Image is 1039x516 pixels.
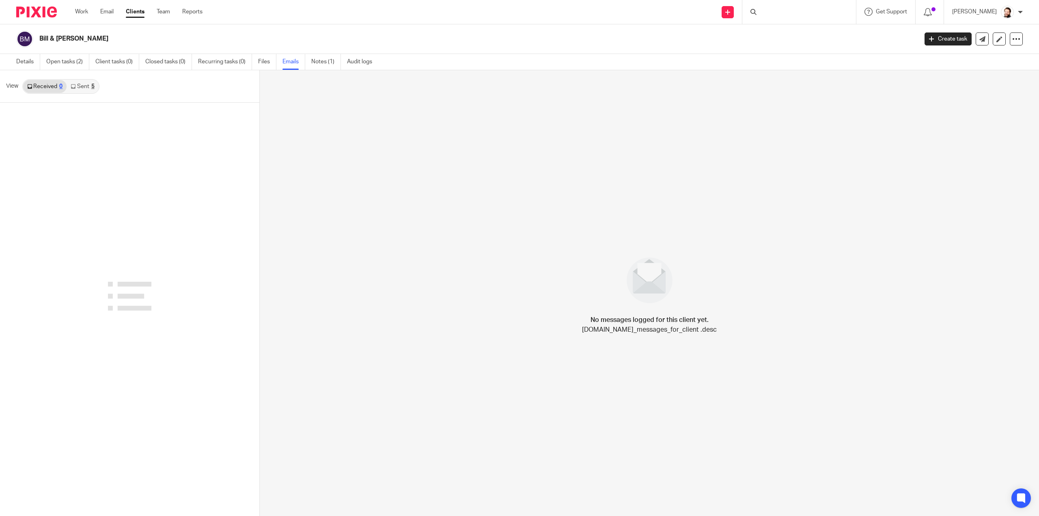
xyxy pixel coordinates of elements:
[258,54,276,70] a: Files
[582,325,717,335] p: [DOMAIN_NAME]_messages_for_client .desc
[198,54,252,70] a: Recurring tasks (0)
[75,8,88,16] a: Work
[621,252,678,309] img: image
[282,54,305,70] a: Emails
[591,315,709,325] h4: No messages logged for this client yet.
[39,35,738,43] h2: Bill & [PERSON_NAME]
[952,8,997,16] p: [PERSON_NAME]
[100,8,114,16] a: Email
[67,80,98,93] a: Sent5
[16,6,57,17] img: Pixie
[6,82,18,91] span: View
[145,54,192,70] a: Closed tasks (0)
[126,8,144,16] a: Clients
[91,84,95,89] div: 5
[347,54,378,70] a: Audit logs
[182,8,203,16] a: Reports
[876,9,907,15] span: Get Support
[1001,6,1014,19] img: Jayde%20Headshot.jpg
[59,84,63,89] div: 0
[95,54,139,70] a: Client tasks (0)
[16,54,40,70] a: Details
[46,54,89,70] a: Open tasks (2)
[157,8,170,16] a: Team
[311,54,341,70] a: Notes (1)
[925,32,972,45] a: Create task
[23,80,67,93] a: Received0
[16,30,33,47] img: svg%3E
